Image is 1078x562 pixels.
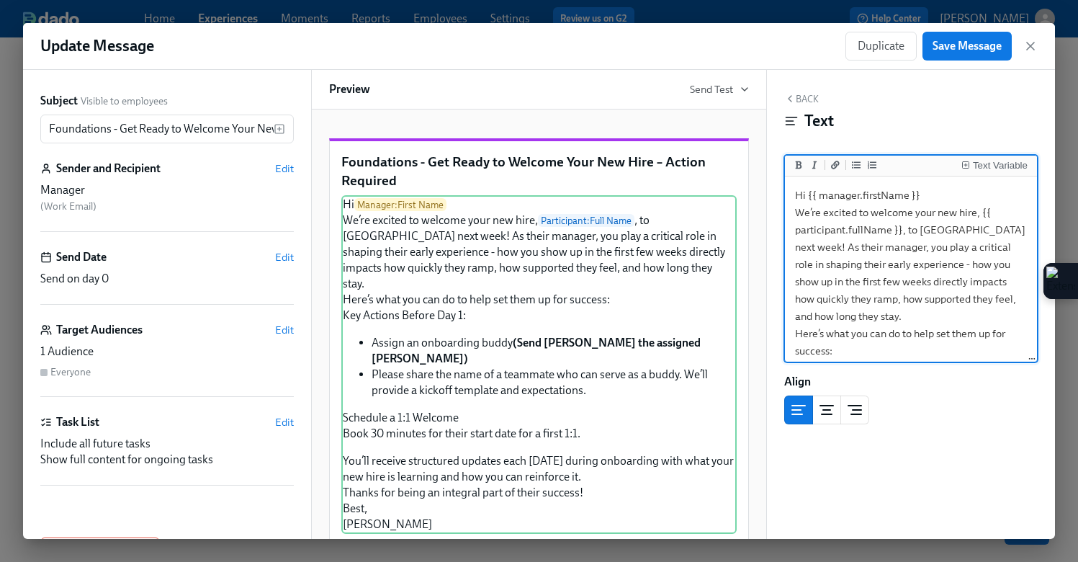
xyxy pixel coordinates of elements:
div: Target AudiencesEdit1 AudienceEveryone [40,322,294,397]
button: Edit [275,415,294,429]
button: Insert Text Variable [958,158,1030,172]
div: Manager [40,182,294,198]
button: Duplicate [845,32,917,61]
h6: Preview [329,81,370,97]
button: Back [784,93,819,104]
div: Text Variable [973,161,1028,171]
div: HiManager:First Name We’re excited to welcome your new hire,Participant:Full Name, to [GEOGRAPHIC... [341,195,737,534]
h6: Sender and Recipient [56,161,161,177]
svg: Left [790,401,807,419]
button: center aligned [812,396,841,424]
h6: Send Date [56,249,107,265]
div: Send DateEditSend on day 0 [40,249,294,305]
button: Add ordered list [865,158,879,172]
svg: Right [846,401,863,419]
svg: Center [818,401,835,419]
div: Include all future tasks [40,436,294,452]
button: Add a link [828,158,843,172]
button: Edit [275,161,294,176]
label: Subject [40,93,78,109]
svg: Insert text variable [274,123,285,135]
span: Visible to employees [81,94,168,108]
button: Send Test [690,82,749,97]
button: Add unordered list [849,158,863,172]
p: Foundations - Get Ready to Welcome Your New Hire – Action Required [341,153,737,189]
span: ( Work Email ) [40,200,96,213]
h6: Task List [56,414,99,430]
button: right aligned [840,396,869,424]
button: Edit [275,250,294,264]
div: Show full content for ongoing tasks [40,452,294,468]
button: Add italic text [807,158,822,172]
button: Save Message [922,32,1012,61]
div: Send on day 0 [40,271,294,287]
div: Sender and RecipientEditManager (Work Email) [40,161,294,232]
div: text alignment [784,396,869,424]
h4: Text [804,110,834,132]
div: 1 Audience [40,344,294,360]
button: Edit [275,323,294,337]
div: Everyone [50,365,91,379]
div: Task ListEditInclude all future tasksShow full content for ongoing tasks [40,414,294,486]
span: Save Message [933,39,1002,53]
h1: Update Message [40,35,154,57]
button: left aligned [784,396,813,424]
label: Align [784,374,811,390]
button: Add bold text [791,158,806,172]
span: Duplicate [858,39,904,53]
h6: Target Audiences [56,322,143,338]
img: Extension Icon [1046,267,1075,295]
